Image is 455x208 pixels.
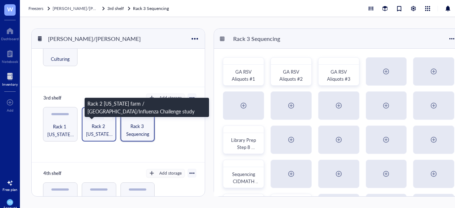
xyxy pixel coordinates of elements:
div: Add storage [159,95,182,101]
a: Notebook [2,48,18,64]
span: Freezers [28,5,43,11]
span: [PERSON_NAME]/[PERSON_NAME] [53,5,123,11]
button: Add storage [146,169,185,177]
span: Culturing [51,55,70,63]
div: [PERSON_NAME]/[PERSON_NAME] [45,33,144,45]
span: W [7,5,13,14]
div: Rack 3 Sequencing [230,33,283,45]
div: Add [7,108,14,112]
div: Add storage [159,170,182,176]
span: GA RSV Aliquots #1 [232,68,255,82]
button: Add storage [146,94,185,102]
div: 3rd shelf [40,93,83,103]
span: Rack 3 Sequencing [124,122,151,138]
div: Free plan [2,187,17,192]
span: Rack 2 [US_STATE] farm / [GEOGRAPHIC_DATA]/Influenza Challenge study [85,122,113,138]
div: Notebook [2,59,18,64]
span: GA RSV Aliquots #3 [327,68,350,82]
a: Freezers [28,5,51,12]
div: Inventory [2,82,18,86]
span: OS [8,201,12,204]
div: 4th shelf [40,168,83,178]
a: Inventory [2,71,18,86]
div: Dashboard [1,37,19,41]
span: Rack 1 [US_STATE] raw farm samples [46,123,74,138]
a: 3rd shelfRack 3 Sequencing [107,5,170,12]
span: Library Prep Step 8 [DATE] Qiagen Kit [231,137,257,165]
a: [PERSON_NAME]/[PERSON_NAME] [53,5,106,12]
div: Rack 2 [US_STATE] farm / [GEOGRAPHIC_DATA]/Influenza Challenge study [87,100,206,115]
span: GA RSV Aliquots #2 [279,68,303,82]
a: Dashboard [1,25,19,41]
